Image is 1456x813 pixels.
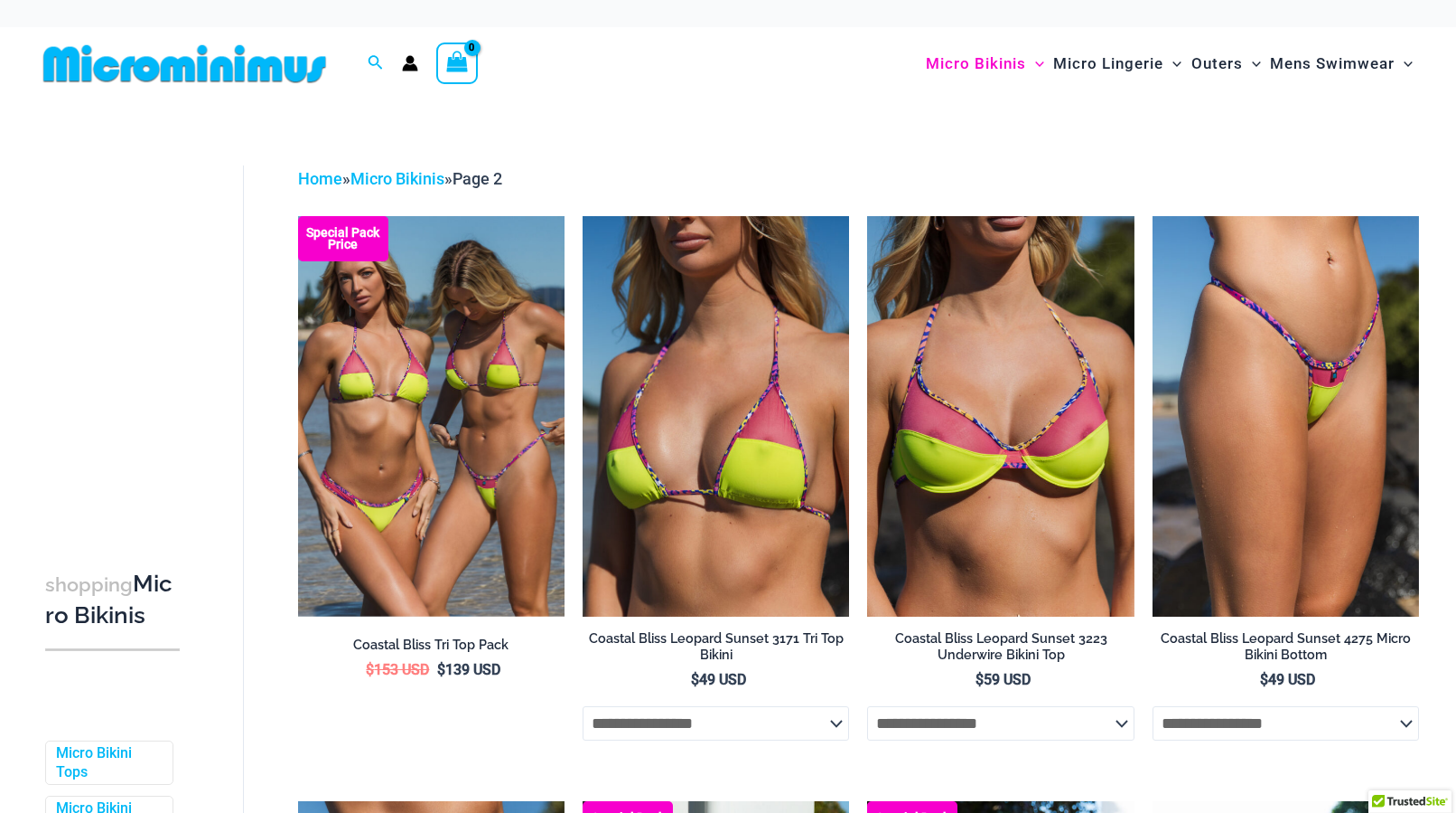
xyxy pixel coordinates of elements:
img: Coastal Bliss Leopard Sunset 4275 Micro Bikini 01 [1153,216,1419,617]
span: Menu Toggle [1163,41,1181,87]
h3: Micro Bikinis [45,569,180,631]
a: Coastal Bliss Leopard Sunset 3223 Underwire Bikini Top [867,630,1134,671]
span: Menu Toggle [1026,41,1044,87]
span: Page 2 [453,169,502,188]
h2: Coastal Bliss Tri Top Pack [298,637,565,654]
span: Menu Toggle [1243,41,1261,87]
nav: Site Navigation [919,33,1420,94]
img: Coastal Bliss Leopard Sunset Tri Top Pack [298,216,565,617]
span: $ [691,671,699,688]
a: Account icon link [402,55,418,71]
a: Micro Bikini Tops [56,744,159,782]
a: Coastal Bliss Tri Top Pack [298,637,565,660]
a: OutersMenu ToggleMenu Toggle [1187,36,1265,91]
img: MM SHOP LOGO FLAT [36,43,333,84]
bdi: 139 USD [437,661,500,678]
span: $ [437,661,445,678]
a: Search icon link [368,52,384,75]
a: Home [298,169,342,188]
span: Micro Bikinis [926,41,1026,87]
a: Coastal Bliss Leopard Sunset 3223 Underwire Top 01Coastal Bliss Leopard Sunset 3223 Underwire Top... [867,216,1134,617]
h2: Coastal Bliss Leopard Sunset 3171 Tri Top Bikini [583,630,849,664]
span: $ [975,671,984,688]
h2: Coastal Bliss Leopard Sunset 4275 Micro Bikini Bottom [1153,630,1419,664]
bdi: 49 USD [691,671,746,688]
bdi: 59 USD [975,671,1031,688]
span: Menu Toggle [1395,41,1413,87]
a: Mens SwimwearMenu ToggleMenu Toggle [1265,36,1417,91]
a: Coastal Bliss Leopard Sunset Tri Top Pack Coastal Bliss Leopard Sunset Tri Top Pack BCoastal Blis... [298,216,565,617]
span: » » [298,169,502,188]
bdi: 153 USD [366,661,429,678]
a: Micro BikinisMenu ToggleMenu Toggle [921,36,1049,91]
img: Coastal Bliss Leopard Sunset 3223 Underwire Top 01 [867,216,1134,617]
a: Coastal Bliss Leopard Sunset 3171 Tri Top Bikini [583,630,849,671]
img: Coastal Bliss Leopard Sunset 3171 Tri Top 01 [583,216,849,617]
span: Outers [1191,41,1243,87]
span: $ [1260,671,1268,688]
span: $ [366,661,374,678]
iframe: TrustedSite Certified [45,151,208,513]
a: Coastal Bliss Leopard Sunset 4275 Micro Bikini 01Coastal Bliss Leopard Sunset 4275 Micro Bikini 0... [1153,216,1419,617]
a: View Shopping Cart, empty [436,43,478,84]
span: Mens Swimwear [1270,41,1395,87]
bdi: 49 USD [1260,671,1315,688]
span: shopping [45,573,133,596]
a: Coastal Bliss Leopard Sunset 4275 Micro Bikini Bottom [1153,630,1419,671]
span: Micro Lingerie [1053,41,1163,87]
a: Micro Bikinis [350,169,444,188]
h2: Coastal Bliss Leopard Sunset 3223 Underwire Bikini Top [867,630,1134,664]
b: Special Pack Price [298,227,388,251]
a: Micro LingerieMenu ToggleMenu Toggle [1049,36,1186,91]
a: Coastal Bliss Leopard Sunset 3171 Tri Top 01Coastal Bliss Leopard Sunset 3171 Tri Top 4371 Thong ... [583,216,849,617]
